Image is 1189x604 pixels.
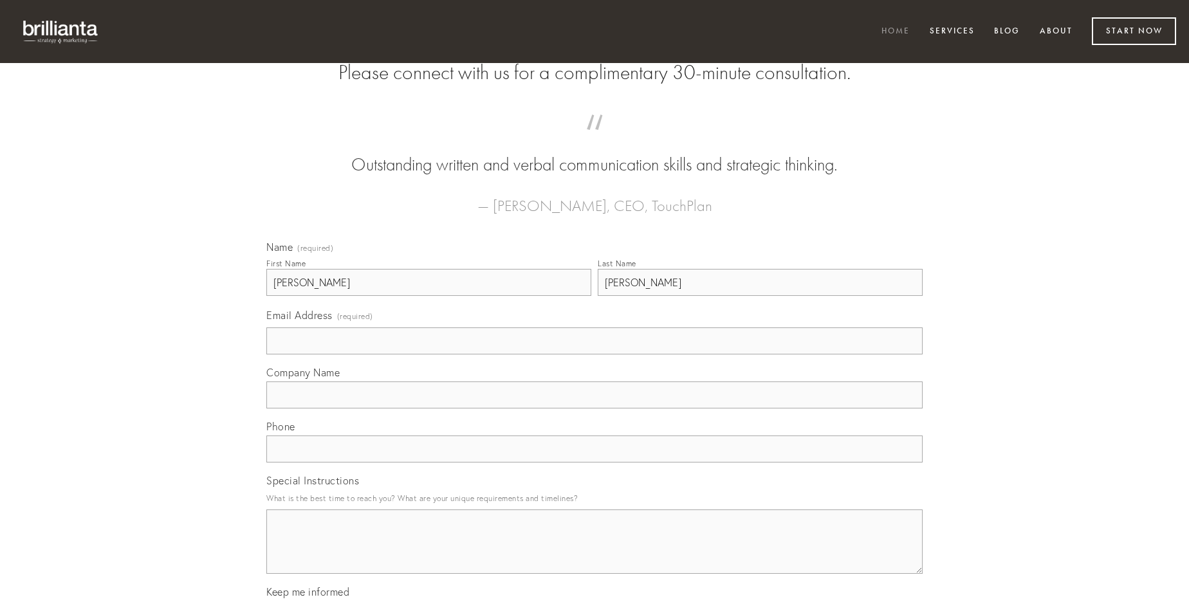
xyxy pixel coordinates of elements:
[1031,21,1081,42] a: About
[13,13,109,50] img: brillianta - research, strategy, marketing
[921,21,983,42] a: Services
[266,259,306,268] div: First Name
[287,127,902,178] blockquote: Outstanding written and verbal communication skills and strategic thinking.
[266,60,923,85] h2: Please connect with us for a complimentary 30-minute consultation.
[873,21,918,42] a: Home
[1092,17,1176,45] a: Start Now
[297,244,333,252] span: (required)
[266,474,359,487] span: Special Instructions
[266,490,923,507] p: What is the best time to reach you? What are your unique requirements and timelines?
[287,178,902,219] figcaption: — [PERSON_NAME], CEO, TouchPlan
[266,241,293,253] span: Name
[337,307,373,325] span: (required)
[986,21,1028,42] a: Blog
[266,420,295,433] span: Phone
[287,127,902,152] span: “
[266,585,349,598] span: Keep me informed
[598,259,636,268] div: Last Name
[266,366,340,379] span: Company Name
[266,309,333,322] span: Email Address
